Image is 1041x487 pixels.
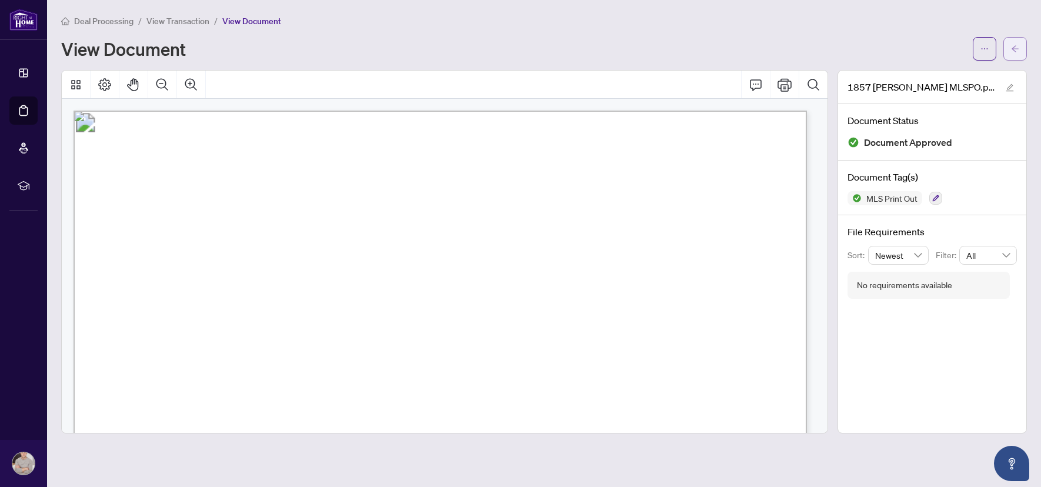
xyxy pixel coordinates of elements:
[1006,84,1014,92] span: edit
[848,249,868,262] p: Sort:
[61,17,69,25] span: home
[848,114,1017,128] h4: Document Status
[214,14,218,28] li: /
[994,446,1029,481] button: Open asap
[848,170,1017,184] h4: Document Tag(s)
[61,39,186,58] h1: View Document
[848,225,1017,239] h4: File Requirements
[848,191,862,205] img: Status Icon
[966,246,1010,264] span: All
[1011,45,1019,53] span: arrow-left
[848,80,995,94] span: 1857 [PERSON_NAME] MLSPO.pdf
[864,135,952,151] span: Document Approved
[848,136,859,148] img: Document Status
[862,194,922,202] span: MLS Print Out
[222,16,281,26] span: View Document
[74,16,134,26] span: Deal Processing
[980,45,989,53] span: ellipsis
[138,14,142,28] li: /
[936,249,959,262] p: Filter:
[12,452,35,475] img: Profile Icon
[875,246,922,264] span: Newest
[146,16,209,26] span: View Transaction
[9,9,38,31] img: logo
[857,279,952,292] div: No requirements available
